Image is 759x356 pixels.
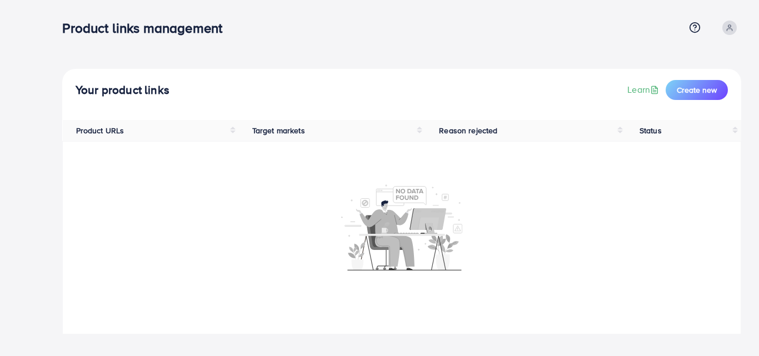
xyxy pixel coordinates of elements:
[677,84,717,96] span: Create new
[341,183,462,270] img: No account
[439,125,497,136] span: Reason rejected
[666,80,728,100] button: Create new
[640,125,662,136] span: Status
[76,125,124,136] span: Product URLs
[252,125,305,136] span: Target markets
[62,20,231,36] h3: Product links management
[627,83,661,96] a: Learn
[76,83,169,97] h4: Your product links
